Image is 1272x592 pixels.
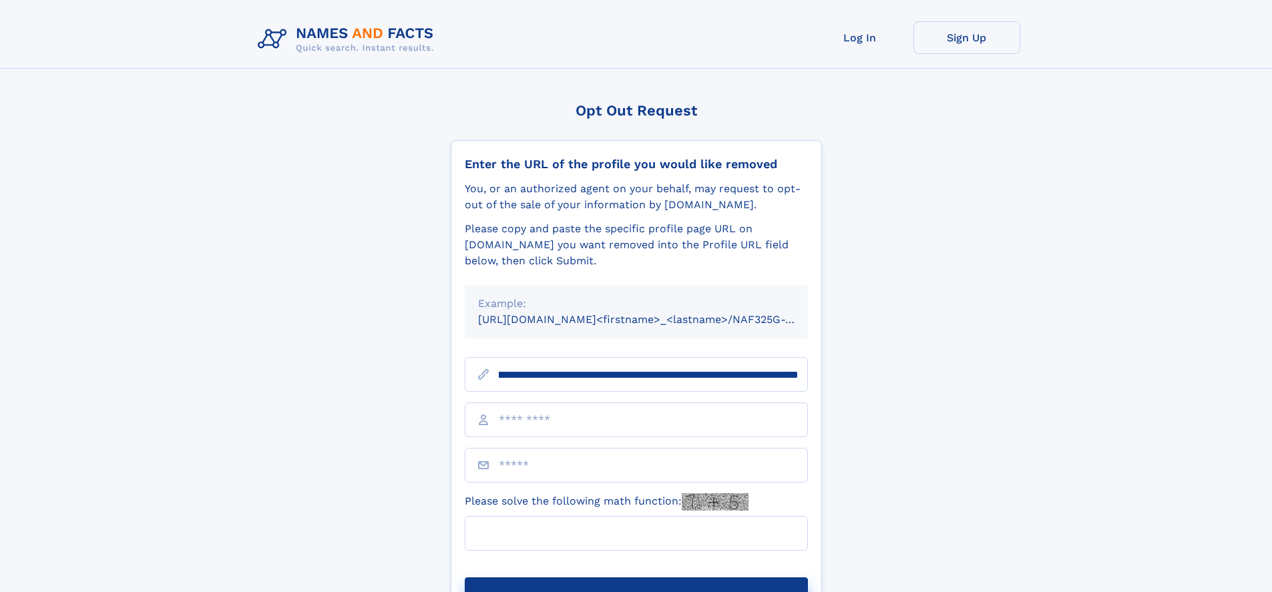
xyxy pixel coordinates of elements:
[465,157,808,172] div: Enter the URL of the profile you would like removed
[478,296,795,312] div: Example:
[465,181,808,213] div: You, or an authorized agent on your behalf, may request to opt-out of the sale of your informatio...
[252,21,445,57] img: Logo Names and Facts
[478,313,833,326] small: [URL][DOMAIN_NAME]<firstname>_<lastname>/NAF325G-xxxxxxxx
[451,102,822,119] div: Opt Out Request
[465,221,808,269] div: Please copy and paste the specific profile page URL on [DOMAIN_NAME] you want removed into the Pr...
[807,21,913,54] a: Log In
[465,493,749,511] label: Please solve the following math function:
[913,21,1020,54] a: Sign Up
